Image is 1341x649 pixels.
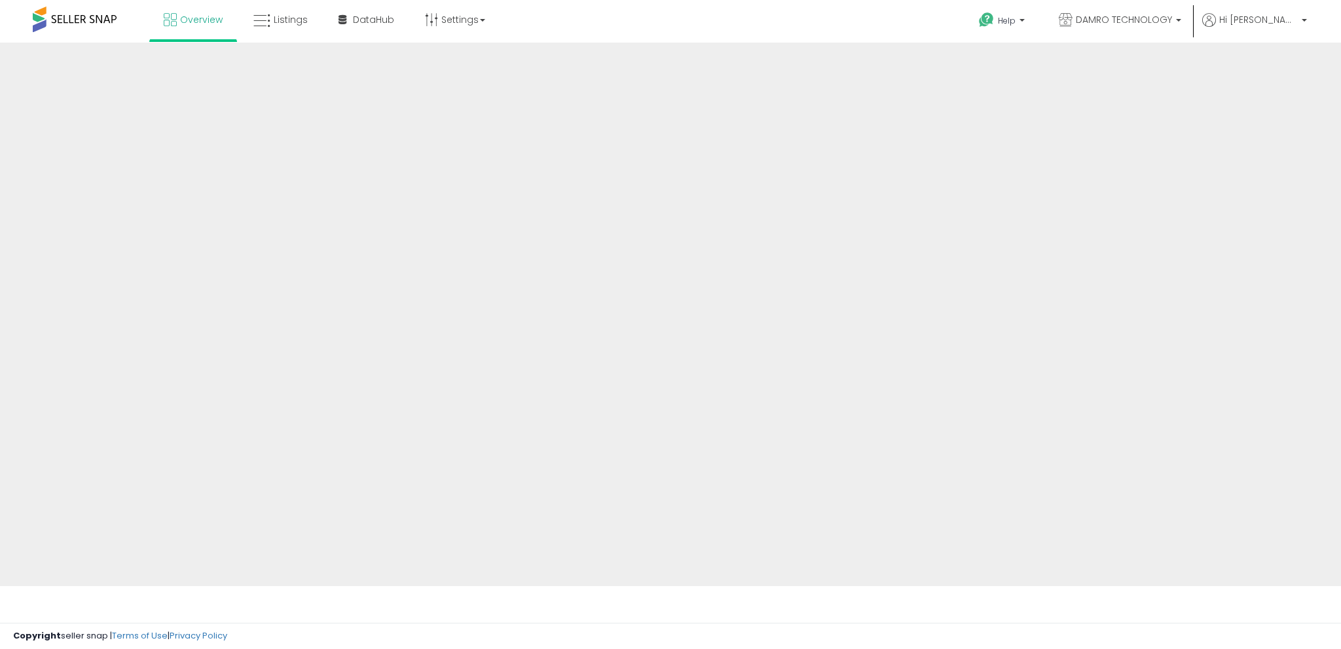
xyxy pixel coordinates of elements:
[274,13,308,26] span: Listings
[1076,13,1172,26] span: DAMRO TECHNOLOGY
[968,2,1038,43] a: Help
[1219,13,1298,26] span: Hi [PERSON_NAME]
[998,15,1016,26] span: Help
[1202,13,1307,43] a: Hi [PERSON_NAME]
[353,13,394,26] span: DataHub
[978,12,995,28] i: Get Help
[180,13,223,26] span: Overview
